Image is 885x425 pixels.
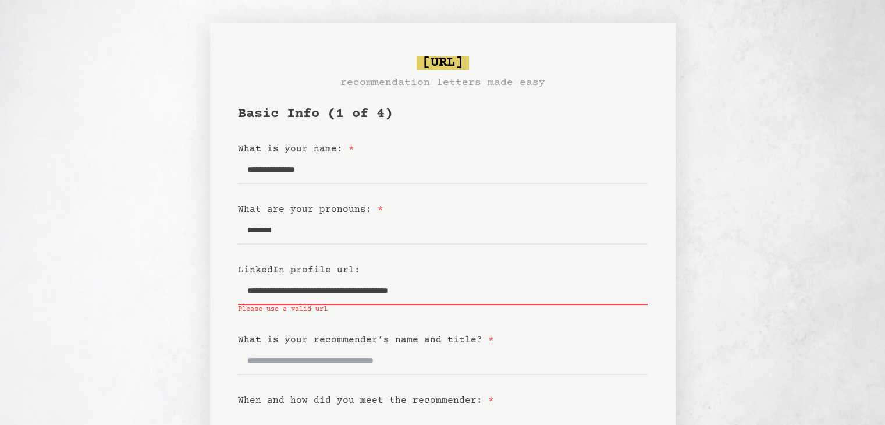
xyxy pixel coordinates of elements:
span: Please use a valid url [238,305,648,314]
h1: Basic Info (1 of 4) [238,105,648,123]
label: When and how did you meet the recommender: [238,395,494,406]
h3: recommendation letters made easy [340,75,545,91]
label: What are your pronouns: [238,204,383,215]
label: LinkedIn profile url: [238,265,360,275]
label: What is your name: [238,144,354,154]
label: What is your recommender’s name and title? [238,335,494,345]
span: [URL] [417,56,469,70]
